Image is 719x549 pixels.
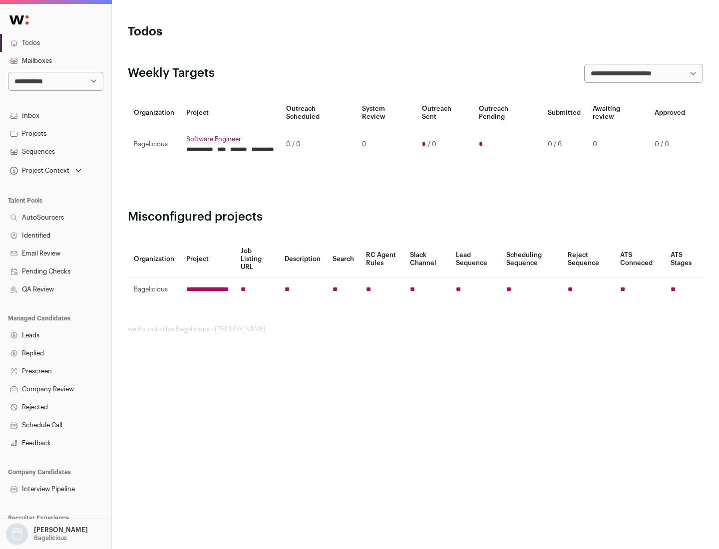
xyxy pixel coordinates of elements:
[128,241,180,277] th: Organization
[128,127,180,162] td: Bagelicious
[280,127,356,162] td: 0 / 0
[34,526,88,534] p: [PERSON_NAME]
[649,127,691,162] td: 0 / 0
[404,241,450,277] th: Slack Channel
[186,135,274,143] a: Software Engineer
[542,127,587,162] td: 0 / 6
[500,241,562,277] th: Scheduling Sequence
[128,65,215,81] h2: Weekly Targets
[235,241,279,277] th: Job Listing URL
[665,241,703,277] th: ATS Stages
[356,127,415,162] td: 0
[128,277,180,302] td: Bagelicious
[360,241,403,277] th: RC Agent Rules
[34,534,67,542] p: Bagelicious
[428,140,436,148] span: / 0
[327,241,360,277] th: Search
[649,99,691,127] th: Approved
[542,99,587,127] th: Submitted
[8,164,83,178] button: Open dropdown
[280,99,356,127] th: Outreach Scheduled
[8,167,69,175] div: Project Context
[6,523,28,545] img: nopic.png
[473,99,541,127] th: Outreach Pending
[587,99,649,127] th: Awaiting review
[128,325,703,333] footer: wellfound:ai for Bagelicious - [PERSON_NAME]
[356,99,415,127] th: System Review
[128,99,180,127] th: Organization
[180,99,280,127] th: Project
[279,241,327,277] th: Description
[4,10,34,30] img: Wellfound
[416,99,473,127] th: Outreach Sent
[4,523,90,545] button: Open dropdown
[587,127,649,162] td: 0
[128,24,320,40] h1: Todos
[562,241,615,277] th: Reject Sequence
[180,241,235,277] th: Project
[614,241,664,277] th: ATS Conneced
[128,209,703,225] h2: Misconfigured projects
[450,241,500,277] th: Lead Sequence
